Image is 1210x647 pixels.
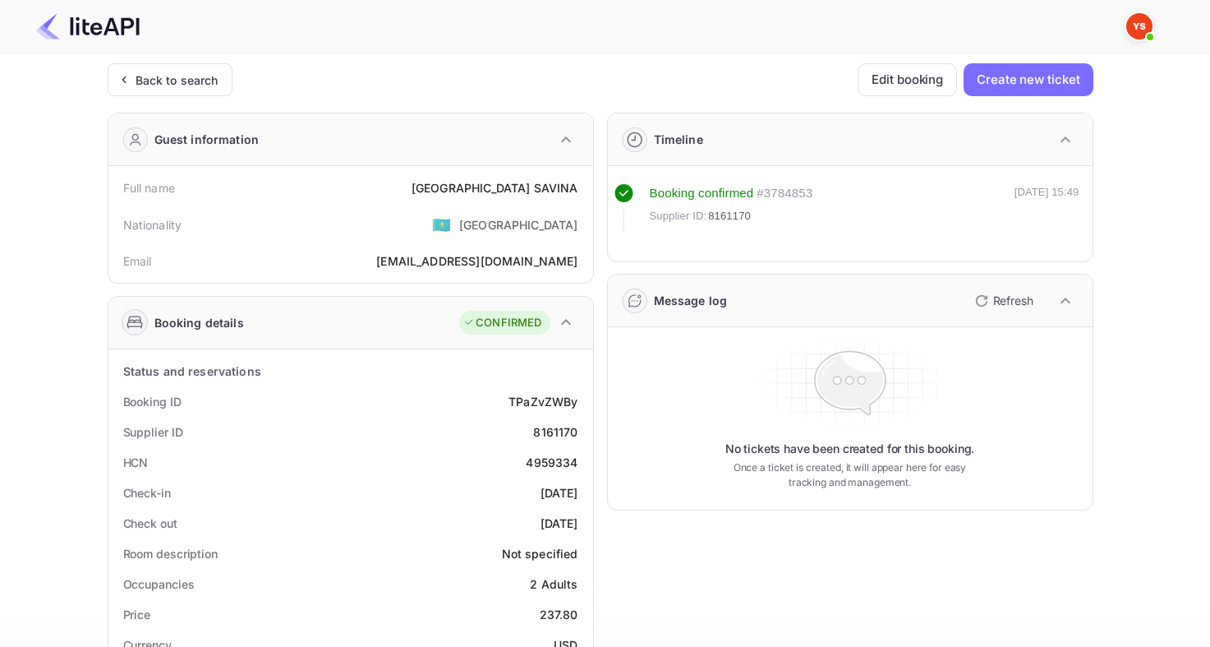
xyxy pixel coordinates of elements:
[459,216,578,233] div: [GEOGRAPHIC_DATA]
[650,184,754,203] div: Booking confirmed
[36,13,140,39] img: LiteAPI Logo
[757,184,812,203] div: # 3784853
[123,545,218,562] div: Room description
[123,363,261,380] div: Status and reservations
[123,575,195,593] div: Occupancies
[533,423,577,441] div: 8161170
[123,423,183,441] div: Supplier ID
[123,515,177,532] div: Check out
[720,460,980,490] p: Once a ticket is created, it will appear here for easy tracking and management.
[123,216,182,233] div: Nationality
[993,292,1033,309] p: Refresh
[123,454,149,471] div: HCN
[526,454,577,471] div: 4959334
[965,288,1040,314] button: Refresh
[541,515,578,532] div: [DATE]
[502,545,578,562] div: Not specified
[708,208,751,224] span: 8161170
[432,210,451,239] span: United States
[530,575,577,593] div: 2 Adults
[650,208,707,224] span: Supplier ID:
[1126,13,1152,39] img: Yandex Support
[1014,184,1079,232] div: [DATE] 15:49
[154,131,260,148] div: Guest information
[654,131,703,148] div: Timeline
[123,179,175,196] div: Full name
[123,252,152,270] div: Email
[858,63,957,96] button: Edit booking
[412,179,578,196] div: [GEOGRAPHIC_DATA] SAVINA
[725,441,975,457] p: No tickets have been created for this booking.
[136,72,219,89] div: Back to search
[123,606,151,623] div: Price
[508,393,577,410] div: TPaZvZWBy
[463,315,541,331] div: CONFIRMED
[376,252,577,270] div: [EMAIL_ADDRESS][DOMAIN_NAME]
[123,484,171,501] div: Check-in
[541,484,578,501] div: [DATE]
[654,292,728,309] div: Message log
[964,63,1093,96] button: Create new ticket
[123,393,182,410] div: Booking ID
[540,606,578,623] div: 237.80
[154,314,244,331] div: Booking details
